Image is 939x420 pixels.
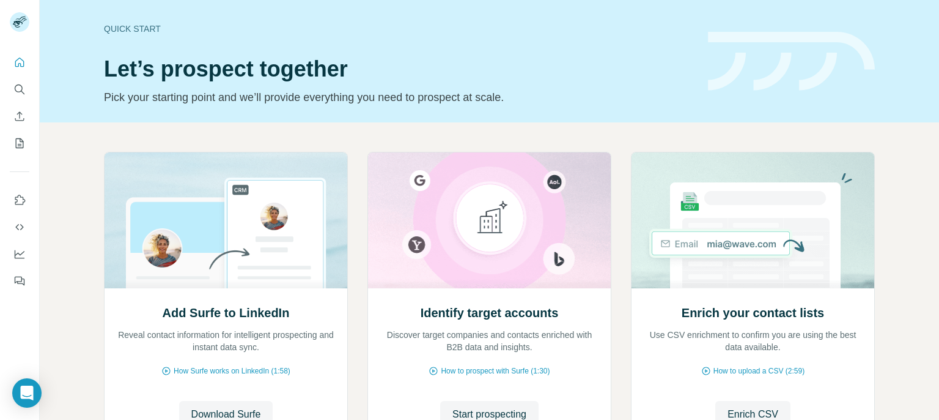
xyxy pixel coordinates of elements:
button: Dashboard [10,243,29,265]
button: Quick start [10,51,29,73]
div: Open Intercom Messenger [12,378,42,408]
p: Use CSV enrichment to confirm you are using the best data available. [644,329,862,353]
div: Quick start [104,23,693,35]
span: How Surfe works on LinkedIn (1:58) [174,366,290,377]
img: banner [708,32,875,91]
p: Discover target companies and contacts enriched with B2B data and insights. [380,329,598,353]
img: Add Surfe to LinkedIn [104,152,348,288]
button: Use Surfe on LinkedIn [10,189,29,211]
button: Use Surfe API [10,216,29,238]
p: Pick your starting point and we’ll provide everything you need to prospect at scale. [104,89,693,106]
button: Feedback [10,270,29,292]
span: How to upload a CSV (2:59) [713,366,805,377]
img: Enrich your contact lists [631,152,875,288]
p: Reveal contact information for intelligent prospecting and instant data sync. [117,329,335,353]
h2: Enrich your contact lists [682,304,824,321]
img: Identify target accounts [367,152,611,288]
span: How to prospect with Surfe (1:30) [441,366,550,377]
h1: Let’s prospect together [104,57,693,81]
button: Search [10,78,29,100]
button: My lists [10,132,29,154]
h2: Identify target accounts [421,304,559,321]
button: Enrich CSV [10,105,29,127]
h2: Add Surfe to LinkedIn [163,304,290,321]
